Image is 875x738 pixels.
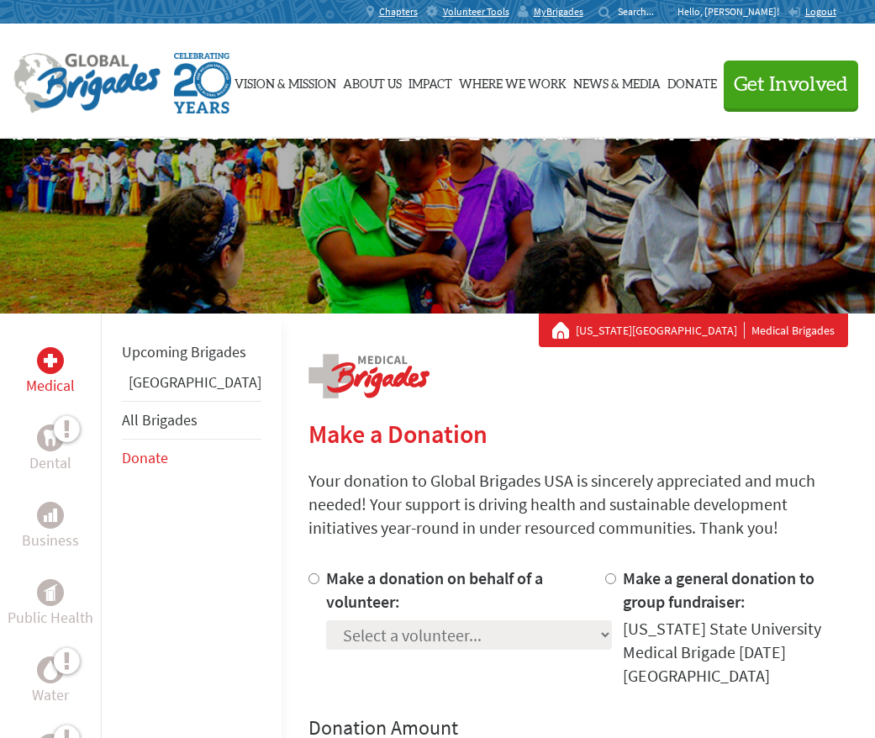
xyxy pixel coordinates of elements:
[122,440,261,477] li: Donate
[724,61,858,108] button: Get Involved
[805,5,836,18] span: Logout
[409,40,452,124] a: Impact
[788,5,836,18] a: Logout
[44,509,57,522] img: Business
[308,469,848,540] p: Your donation to Global Brigades USA is sincerely appreciated and much needed! Your support is dr...
[379,5,418,18] span: Chapters
[37,424,64,451] div: Dental
[618,5,666,18] input: Search...
[573,40,661,124] a: News & Media
[44,660,57,679] img: Water
[8,606,93,630] p: Public Health
[534,5,583,18] span: MyBrigades
[22,529,79,552] p: Business
[122,448,168,467] a: Donate
[174,53,231,113] img: Global Brigades Celebrating 20 Years
[623,617,848,688] div: [US_STATE] State University Medical Brigade [DATE] [GEOGRAPHIC_DATA]
[8,579,93,630] a: Public HealthPublic Health
[326,567,543,612] label: Make a donation on behalf of a volunteer:
[129,372,261,392] a: [GEOGRAPHIC_DATA]
[734,75,848,95] span: Get Involved
[667,40,717,124] a: Donate
[37,656,64,683] div: Water
[122,410,198,430] a: All Brigades
[235,40,336,124] a: Vision & Mission
[29,424,71,475] a: DentalDental
[26,347,75,398] a: MedicalMedical
[122,371,261,401] li: Guatemala
[37,579,64,606] div: Public Health
[576,322,745,339] a: [US_STATE][GEOGRAPHIC_DATA]
[44,354,57,367] img: Medical
[308,354,430,398] img: logo-medical.png
[122,342,246,361] a: Upcoming Brigades
[32,656,69,707] a: WaterWater
[122,334,261,371] li: Upcoming Brigades
[26,374,75,398] p: Medical
[37,502,64,529] div: Business
[308,419,848,449] h2: Make a Donation
[343,40,402,124] a: About Us
[22,502,79,552] a: BusinessBusiness
[623,567,814,612] label: Make a general donation to group fundraiser:
[13,53,161,113] img: Global Brigades Logo
[443,5,509,18] span: Volunteer Tools
[552,322,835,339] div: Medical Brigades
[122,401,261,440] li: All Brigades
[44,584,57,601] img: Public Health
[37,347,64,374] div: Medical
[29,451,71,475] p: Dental
[32,683,69,707] p: Water
[44,430,57,445] img: Dental
[677,5,788,18] p: Hello, [PERSON_NAME]!
[459,40,567,124] a: Where We Work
